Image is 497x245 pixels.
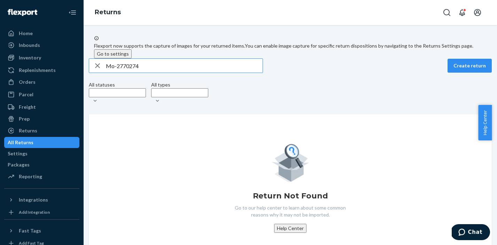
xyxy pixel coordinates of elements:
div: Orders [19,79,36,85]
button: Open Search Box [440,6,454,19]
a: Returns [4,125,79,136]
a: Returns [95,8,121,16]
a: Add Integration [4,208,79,217]
a: Inventory [4,52,79,63]
div: Home [19,30,33,37]
a: Packages [4,159,79,170]
button: Open notifications [455,6,469,19]
button: Fast Tags [4,225,79,236]
img: Empty list [271,142,309,182]
div: Freight [19,104,36,111]
input: Search returns by rma, id, tracking number [106,59,263,73]
iframe: Opens a widget where you can chat to one of our agents [452,224,490,242]
button: Help Center [274,224,306,233]
span: Flexport now supports the capture of images for your returned items. [94,43,245,49]
a: Prep [4,113,79,124]
button: Close Navigation [65,6,79,19]
a: Inbounds [4,40,79,51]
a: Replenishments [4,65,79,76]
a: Orders [4,76,79,88]
button: Go to settings [94,49,132,58]
a: Freight [4,101,79,113]
input: All types [151,88,208,97]
div: Replenishments [19,67,56,74]
a: All Returns [4,137,79,148]
div: Reporting [19,173,42,180]
a: Home [4,28,79,39]
h1: Return Not Found [253,190,328,202]
div: Returns [19,127,37,134]
a: Reporting [4,171,79,182]
div: Parcel [19,91,33,98]
div: Settings [8,150,28,157]
button: Help Center [478,105,492,140]
div: Inbounds [19,42,40,49]
div: Add Integration [19,209,50,215]
span: You can enable image capture for specific return dispositions by navigating to the Returns Settin... [245,43,473,49]
button: Open account menu [471,6,484,19]
div: Prep [19,115,30,122]
div: Packages [8,161,30,168]
div: Integrations [19,196,48,203]
p: Go to our help center to learn about some common reasons why it may not be imported. [230,204,351,218]
div: All types [151,81,208,88]
ol: breadcrumbs [89,2,126,23]
div: Inventory [19,54,41,61]
button: Integrations [4,194,79,205]
img: Flexport logo [8,9,37,16]
input: All statuses [89,88,146,97]
button: Create return [448,59,492,73]
div: All statuses [89,81,146,88]
div: Fast Tags [19,227,41,234]
div: All Returns [8,139,33,146]
a: Parcel [4,89,79,100]
a: Settings [4,148,79,159]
